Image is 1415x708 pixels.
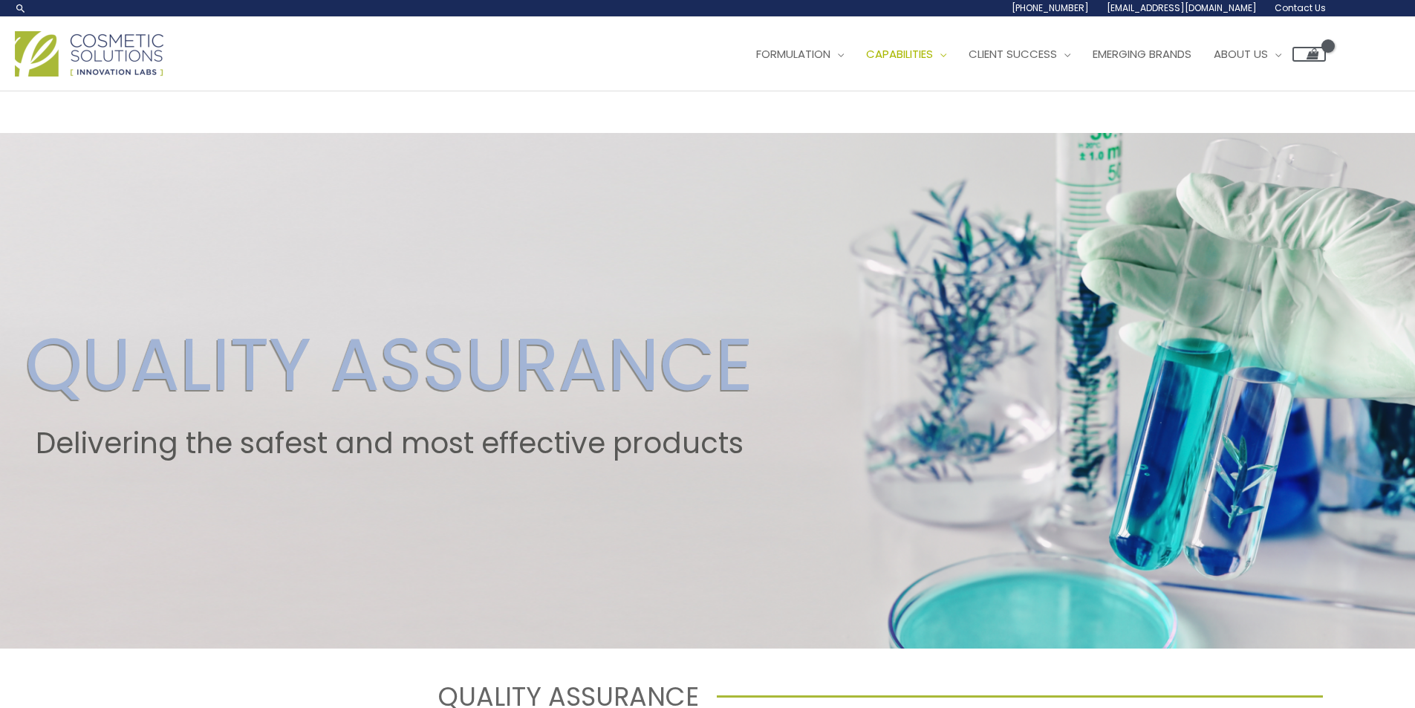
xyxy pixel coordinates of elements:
[866,46,933,62] span: Capabilities
[1093,46,1191,62] span: Emerging Brands
[855,32,957,77] a: Capabilities
[1214,46,1268,62] span: About Us
[1292,47,1326,62] a: View Shopping Cart, empty
[1107,1,1257,14] span: [EMAIL_ADDRESS][DOMAIN_NAME]
[734,32,1326,77] nav: Site Navigation
[1203,32,1292,77] a: About Us
[745,32,855,77] a: Formulation
[1012,1,1089,14] span: [PHONE_NUMBER]
[756,46,830,62] span: Formulation
[1275,1,1326,14] span: Contact Us
[969,46,1057,62] span: Client Success
[957,32,1081,77] a: Client Success
[25,321,753,409] h2: QUALITY ASSURANCE
[15,2,27,14] a: Search icon link
[15,31,163,77] img: Cosmetic Solutions Logo
[25,426,753,461] h2: Delivering the safest and most effective products
[1081,32,1203,77] a: Emerging Brands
